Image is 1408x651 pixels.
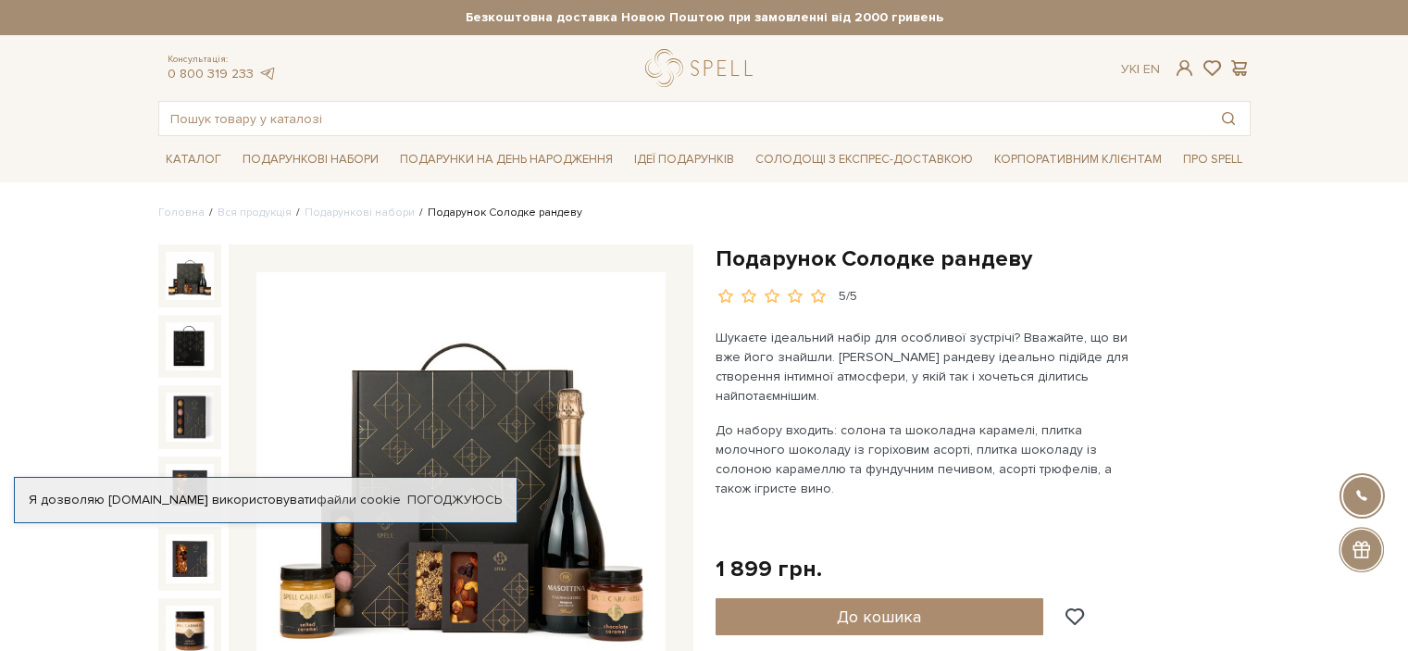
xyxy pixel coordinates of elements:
button: Пошук товару у каталозі [1207,102,1250,135]
a: Головна [158,206,205,219]
p: Шукаєте ідеальний набір для особливої зустрічі? Вважайте, що ви вже його знайшли. [PERSON_NAME] р... [716,328,1150,406]
a: файли cookie [317,492,401,507]
a: telegram [258,66,277,81]
img: Подарунок Солодке рандеву [166,534,214,582]
a: Подарункові набори [305,206,415,219]
div: Ук [1121,61,1160,78]
a: Подарункові набори [235,145,386,174]
a: Ідеї подарунків [627,145,741,174]
div: 1 899 грн. [716,555,822,583]
div: Я дозволяю [DOMAIN_NAME] використовувати [15,492,517,508]
a: Каталог [158,145,229,174]
div: 5/5 [839,288,857,306]
button: До кошика [716,598,1044,635]
img: Подарунок Солодке рандеву [166,393,214,441]
li: Подарунок Солодке рандеву [415,205,582,221]
a: Подарунки на День народження [392,145,620,174]
a: Солодощі з експрес-доставкою [748,144,980,175]
a: 0 800 319 233 [168,66,254,81]
strong: Безкоштовна доставка Новою Поштою при замовленні від 2000 гривень [158,9,1251,26]
a: Вся продукція [218,206,292,219]
span: Консультація: [168,54,277,66]
a: En [1143,61,1160,77]
input: Пошук товару у каталозі [159,102,1207,135]
a: Погоджуюсь [407,492,502,508]
a: Корпоративним клієнтам [987,145,1169,174]
span: | [1137,61,1140,77]
a: Про Spell [1176,145,1250,174]
p: До набору входить: солона та шоколадна карамелі, плитка молочного шоколаду із горіховим асорті, п... [716,420,1150,498]
img: Подарунок Солодке рандеву [166,252,214,300]
img: Подарунок Солодке рандеву [166,322,214,370]
h1: Подарунок Солодке рандеву [716,244,1251,273]
span: До кошика [837,607,921,627]
a: logo [645,49,761,87]
img: Подарунок Солодке рандеву [166,464,214,512]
